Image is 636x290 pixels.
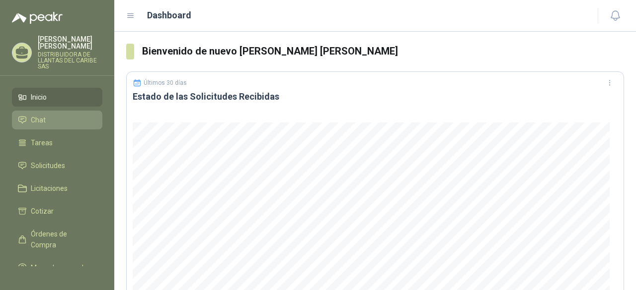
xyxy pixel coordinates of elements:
[12,258,102,277] a: Manuales y ayuda
[31,160,65,171] span: Solicitudes
[12,225,102,254] a: Órdenes de Compra
[12,202,102,221] a: Cotizar
[38,36,102,50] p: [PERSON_NAME] [PERSON_NAME]
[12,12,63,24] img: Logo peakr
[31,183,68,194] span: Licitaciones
[133,91,618,103] h3: Estado de las Solicitudes Recibidas
[12,111,102,129] a: Chat
[31,137,53,148] span: Tareas
[12,88,102,107] a: Inicio
[147,8,191,22] h1: Dashboard
[144,79,187,86] p: Últimos 30 días
[31,262,87,273] span: Manuales y ayuda
[12,156,102,175] a: Solicitudes
[31,229,93,250] span: Órdenes de Compra
[12,179,102,198] a: Licitaciones
[38,52,102,69] p: DISTRIBUIDORA DE LLANTAS DEL CARIBE SAS
[31,206,54,217] span: Cotizar
[31,115,46,125] span: Chat
[31,92,47,103] span: Inicio
[12,133,102,152] a: Tareas
[142,44,625,59] h3: Bienvenido de nuevo [PERSON_NAME] [PERSON_NAME]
